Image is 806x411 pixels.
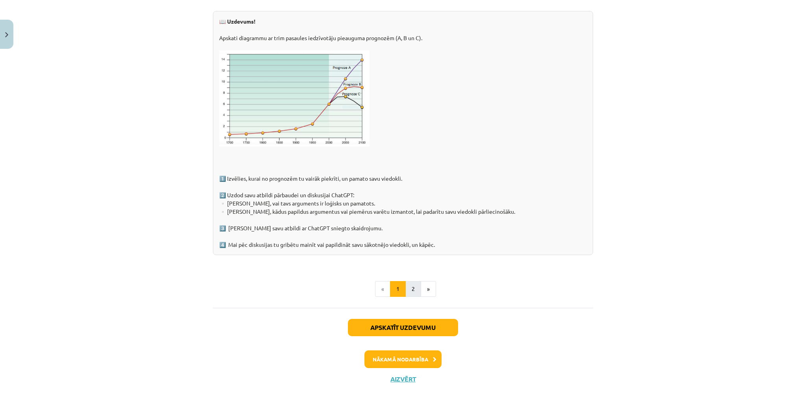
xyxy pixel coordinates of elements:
button: Nākamā nodarbība [364,350,442,368]
nav: Page navigation example [213,281,593,297]
button: Apskatīt uzdevumu [348,319,458,336]
button: » [421,281,436,297]
button: 1 [390,281,406,297]
strong: 📖 Uzdevums! [219,18,255,25]
img: icon-close-lesson-0947bae3869378f0d4975bcd49f059093ad1ed9edebbc8119c70593378902aed.svg [5,32,8,37]
div: Apskati diagrammu ar trim pasaules iedzīvotāju pieauguma prognozēm (A, B un C). 1️⃣ Izvēlies, kur... [213,11,593,255]
button: 2 [405,281,421,297]
button: Aizvērt [388,375,418,383]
